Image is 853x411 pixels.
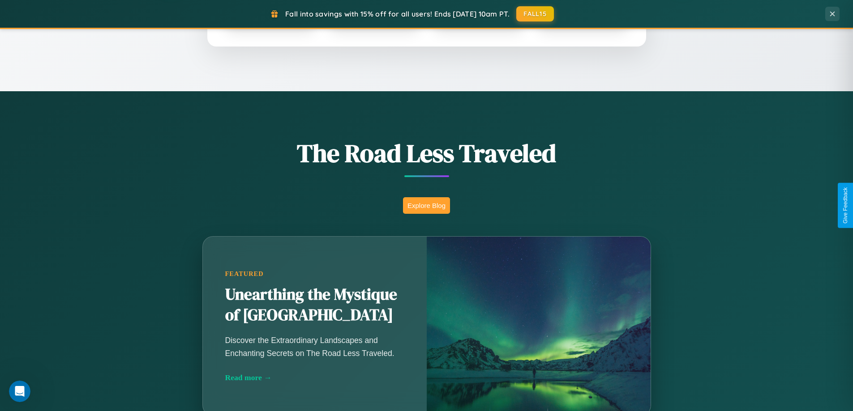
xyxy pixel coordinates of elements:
div: Featured [225,270,404,278]
h2: Unearthing the Mystique of [GEOGRAPHIC_DATA] [225,284,404,326]
span: Fall into savings with 15% off for all users! Ends [DATE] 10am PT. [285,9,510,18]
h1: The Road Less Traveled [158,136,695,170]
button: Explore Blog [403,197,450,214]
div: Read more → [225,373,404,382]
div: Give Feedback [842,187,849,224]
button: FALL15 [516,6,554,21]
p: Discover the Extraordinary Landscapes and Enchanting Secrets on The Road Less Traveled. [225,334,404,359]
iframe: Intercom live chat [9,381,30,402]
